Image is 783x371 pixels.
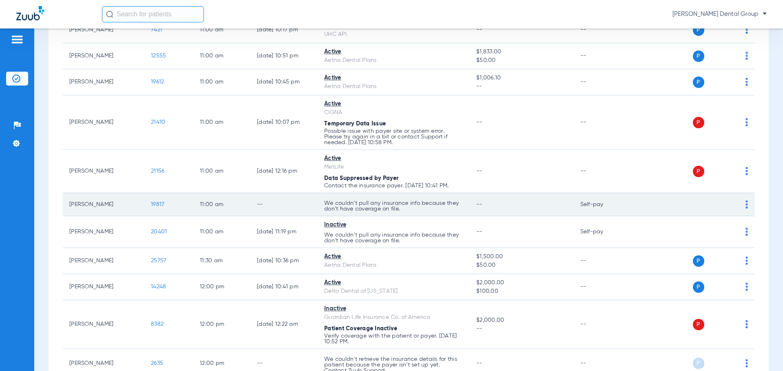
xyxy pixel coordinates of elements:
td: [DATE] 10:41 PM [250,274,318,300]
td: -- [574,17,629,43]
iframe: Chat Widget [742,332,783,371]
span: P [693,50,704,62]
div: MetLife [324,163,463,171]
div: Delta Dental of [US_STATE] [324,287,463,296]
td: -- [574,43,629,69]
span: P [693,255,704,267]
span: P [693,24,704,36]
span: -- [476,325,567,333]
span: 2635 [151,360,163,366]
span: Temporary Data Issue [324,121,386,127]
span: 14248 [151,284,166,290]
td: 11:00 AM [193,193,250,216]
span: [PERSON_NAME] Dental Group [672,10,767,18]
td: [PERSON_NAME] [63,248,144,274]
img: group-dot-blue.svg [745,283,748,291]
img: group-dot-blue.svg [745,200,748,209]
td: [PERSON_NAME] [63,17,144,43]
div: Active [324,48,463,56]
div: Inactive [324,305,463,313]
span: $2,000.00 [476,279,567,287]
img: group-dot-blue.svg [745,78,748,86]
img: group-dot-blue.svg [745,118,748,126]
div: CIGNA [324,108,463,117]
span: -- [476,229,482,235]
div: Aetna Dental Plans [324,56,463,65]
td: [DATE] 10:07 PM [250,95,318,150]
img: group-dot-blue.svg [745,257,748,265]
span: 19612 [151,79,164,85]
td: [DATE] 10:17 PM [250,17,318,43]
span: $100.00 [476,287,567,296]
td: [PERSON_NAME] [63,150,144,193]
img: group-dot-blue.svg [745,167,748,175]
span: P [693,117,704,128]
span: 20401 [151,229,167,235]
img: group-dot-blue.svg [745,320,748,328]
td: [PERSON_NAME] [63,43,144,69]
td: Self-pay [574,193,629,216]
td: [PERSON_NAME] [63,95,144,150]
input: Search for patients [102,6,204,22]
span: Patient Coverage Inactive [324,326,397,331]
td: 11:00 AM [193,95,250,150]
span: P [693,281,704,293]
img: hamburger-icon [11,35,24,44]
p: We couldn’t pull any insurance info because they don’t have coverage on file. [324,232,463,244]
div: Active [324,100,463,108]
td: [DATE] 11:19 PM [250,216,318,248]
td: [DATE] 10:36 PM [250,248,318,274]
td: -- [574,248,629,274]
span: $1,500.00 [476,252,567,261]
td: 12:00 PM [193,300,250,349]
img: Zuub Logo [16,6,44,20]
p: We couldn’t pull any insurance info because they don’t have coverage on file. [324,200,463,212]
span: 21156 [151,168,164,174]
div: Aetna Dental Plans [324,261,463,270]
td: 11:00 AM [193,150,250,193]
span: 7421 [151,27,162,33]
td: Self-pay [574,216,629,248]
div: UHC API [324,30,463,39]
div: Aetna Dental Plans [324,82,463,91]
td: [PERSON_NAME] [63,274,144,300]
img: group-dot-blue.svg [745,228,748,236]
p: Verify coverage with the patient or payer. [DATE] 10:52 PM. [324,333,463,345]
td: [DATE] 10:45 PM [250,69,318,95]
div: Active [324,154,463,163]
span: -- [476,360,482,366]
span: $50.00 [476,261,567,270]
img: group-dot-blue.svg [745,26,748,34]
td: [PERSON_NAME] [63,193,144,216]
td: -- [250,193,318,216]
span: $1,833.00 [476,48,567,56]
span: Data Suppressed by Payer [324,176,398,181]
div: Active [324,74,463,82]
td: [PERSON_NAME] [63,216,144,248]
span: $50.00 [476,56,567,65]
span: 25757 [151,258,166,263]
td: -- [574,95,629,150]
div: Guardian Life Insurance Co. of America [324,313,463,322]
td: 11:00 AM [193,69,250,95]
span: $1,006.10 [476,74,567,82]
td: -- [574,274,629,300]
img: Search Icon [106,11,113,18]
td: -- [574,69,629,95]
td: [DATE] 12:16 PM [250,150,318,193]
img: group-dot-blue.svg [745,52,748,60]
span: -- [476,82,567,91]
div: Inactive [324,221,463,229]
td: -- [574,300,629,349]
div: Active [324,279,463,287]
p: Contact the insurance payer. [DATE] 10:41 PM. [324,183,463,189]
span: P [693,358,704,369]
span: 19817 [151,202,164,207]
span: P [693,77,704,88]
span: $2,000.00 [476,316,567,325]
td: [DATE] 10:51 PM [250,43,318,69]
span: -- [476,119,482,125]
span: 12555 [151,53,166,59]
span: -- [476,27,482,33]
td: [PERSON_NAME] [63,300,144,349]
